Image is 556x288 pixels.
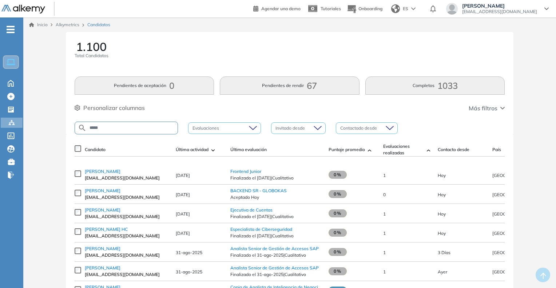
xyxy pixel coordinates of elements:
[230,194,321,201] span: Aceptado Hoy
[230,146,267,153] span: Última evaluación
[7,29,15,30] i: -
[220,76,360,95] button: Pendientes de rendir67
[383,173,386,178] span: 1
[85,146,106,153] span: Candidato
[329,146,365,153] span: Puntaje promedio
[492,192,538,197] span: [GEOGRAPHIC_DATA]
[230,252,321,259] span: Finalizado el 31-ago-2025 | Cualitativo
[85,194,168,201] span: [EMAIL_ADDRESS][DOMAIN_NAME]
[438,250,450,255] span: 29-ago-2025
[492,173,538,178] span: [GEOGRAPHIC_DATA]
[383,250,386,255] span: 1
[492,146,501,153] span: País
[358,6,382,11] span: Onboarding
[211,149,215,151] img: [missing "en.ARROW_ALT" translation]
[347,1,382,17] button: Onboarding
[176,250,202,255] span: 31-ago-2025
[403,5,408,12] span: ES
[85,188,168,194] a: [PERSON_NAME]
[492,230,538,236] span: [GEOGRAPHIC_DATA]
[85,226,168,233] a: [PERSON_NAME] HC
[176,192,190,197] span: [DATE]
[321,6,341,11] span: Tutoriales
[230,233,321,239] span: Finalizado el [DATE] | Cualitativo
[85,188,120,193] span: [PERSON_NAME]
[469,104,505,113] button: Más filtros
[85,168,168,175] a: [PERSON_NAME]
[329,209,347,217] span: 0%
[85,207,120,213] span: [PERSON_NAME]
[391,4,400,13] img: world
[176,269,202,275] span: 31-ago-2025
[230,175,321,181] span: Finalizado el [DATE] | Cualitativo
[56,22,79,27] span: Alkymetrics
[383,192,386,197] span: 0
[176,146,208,153] span: Última actividad
[76,41,107,52] span: 1.100
[383,211,386,217] span: 1
[75,76,214,95] button: Pendientes de aceptación0
[383,230,386,236] span: 1
[85,169,120,174] span: [PERSON_NAME]
[75,103,145,112] button: Personalizar columnas
[230,246,319,251] a: Analista Senior de Gestión de Accesos SAP
[462,9,537,15] span: [EMAIL_ADDRESS][DOMAIN_NAME]
[176,230,190,236] span: [DATE]
[230,188,287,193] a: BACKEND SR - GLOBOKAS
[230,213,321,220] span: Finalizado el [DATE] | Cualitativo
[29,21,48,28] a: Inicio
[230,226,292,232] a: Especialista de Ciberseguridad
[329,171,347,179] span: 0%
[427,149,430,151] img: [missing "en.ARROW_ALT" translation]
[75,52,108,59] span: Total Candidatos
[85,265,120,271] span: [PERSON_NAME]
[230,271,321,278] span: Finalizado el 31-ago-2025 | Cualitativo
[438,173,446,178] span: 01-sep-2025
[492,269,538,275] span: [GEOGRAPHIC_DATA]
[85,226,128,232] span: [PERSON_NAME] HC
[383,143,424,156] span: Evaluaciones realizadas
[85,233,168,239] span: [EMAIL_ADDRESS][DOMAIN_NAME]
[83,103,145,112] span: Personalizar columnas
[492,250,538,255] span: [GEOGRAPHIC_DATA]
[1,5,45,14] img: Logo
[462,3,537,9] span: [PERSON_NAME]
[85,252,168,259] span: [EMAIL_ADDRESS][DOMAIN_NAME]
[329,248,347,256] span: 0%
[85,207,168,213] a: [PERSON_NAME]
[329,267,347,275] span: 0%
[438,192,446,197] span: 01-sep-2025
[85,265,168,271] a: [PERSON_NAME]
[78,123,87,133] img: SEARCH_ALT
[176,173,190,178] span: [DATE]
[176,211,190,217] span: [DATE]
[261,6,301,11] span: Agendar una demo
[411,7,416,10] img: arrow
[438,146,469,153] span: Contacto desde
[230,207,273,213] a: Ejecutiva de Cuentas
[438,211,446,217] span: 01-sep-2025
[329,190,347,198] span: 0%
[492,211,538,217] span: [GEOGRAPHIC_DATA]
[85,246,120,251] span: [PERSON_NAME]
[85,271,168,278] span: [EMAIL_ADDRESS][DOMAIN_NAME]
[230,265,319,271] a: Analista Senior de Gestión de Accesos SAP
[438,230,446,236] span: 01-sep-2025
[87,21,110,28] span: Candidatos
[329,229,347,237] span: 0%
[253,4,301,12] a: Agendar una demo
[85,175,168,181] span: [EMAIL_ADDRESS][DOMAIN_NAME]
[469,104,497,113] span: Más filtros
[230,169,261,174] a: Frontend Junior
[438,269,447,275] span: 31-ago-2025
[85,245,168,252] a: [PERSON_NAME]
[85,213,168,220] span: [EMAIL_ADDRESS][DOMAIN_NAME]
[368,149,372,151] img: [missing "en.ARROW_ALT" translation]
[383,269,386,275] span: 1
